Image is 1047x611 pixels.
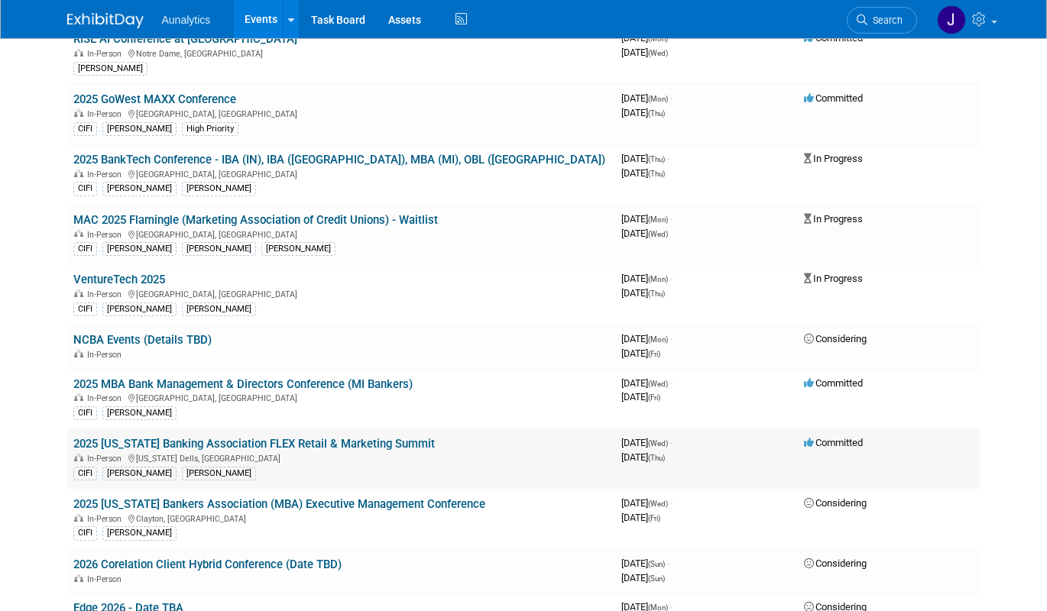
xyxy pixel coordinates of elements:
img: In-Person Event [74,514,83,522]
span: [DATE] [621,213,673,225]
span: In Progress [804,153,863,164]
a: Search [847,7,917,34]
span: Search [867,15,903,26]
span: [DATE] [621,377,673,389]
div: [PERSON_NAME] [102,122,177,136]
span: (Sun) [648,560,665,568]
span: (Thu) [648,289,665,298]
div: [PERSON_NAME] [261,242,335,256]
span: (Wed) [648,439,668,448]
div: [PERSON_NAME] [73,62,147,76]
a: VentureTech 2025 [73,273,165,286]
span: [DATE] [621,391,660,402]
span: (Thu) [648,170,665,178]
span: - [670,377,673,389]
div: [GEOGRAPHIC_DATA], [GEOGRAPHIC_DATA] [73,107,609,119]
span: [DATE] [621,572,665,584]
span: [DATE] [621,497,673,509]
div: [GEOGRAPHIC_DATA], [GEOGRAPHIC_DATA] [73,228,609,240]
img: In-Person Event [74,393,83,401]
span: (Mon) [648,215,668,224]
span: - [670,437,673,448]
span: (Mon) [648,95,668,103]
span: [DATE] [621,47,668,58]
span: In Progress [804,273,863,284]
span: Committed [804,377,863,389]
div: [PERSON_NAME] [182,242,256,256]
span: [DATE] [621,333,673,344]
div: Notre Dame, [GEOGRAPHIC_DATA] [73,47,609,59]
span: (Fri) [648,514,660,522]
div: [PERSON_NAME] [102,526,177,540]
span: (Mon) [648,275,668,283]
span: (Wed) [648,49,668,57]
a: RISE AI Conference at [GEOGRAPHIC_DATA] [73,32,297,46]
div: [PERSON_NAME] [102,467,177,480]
span: [DATE] [621,107,665,118]
div: [US_STATE] Dells, [GEOGRAPHIC_DATA] [73,451,609,464]
span: (Fri) [648,350,660,358]
span: Considering [804,497,867,509]
span: - [667,558,669,569]
span: In Progress [804,213,863,225]
span: In-Person [87,574,126,584]
div: CIFI [73,182,97,196]
div: Clayton, [GEOGRAPHIC_DATA] [73,512,609,524]
span: [DATE] [621,273,673,284]
div: [PERSON_NAME] [102,406,177,420]
span: In-Person [87,230,126,240]
div: [GEOGRAPHIC_DATA], [GEOGRAPHIC_DATA] [73,167,609,179]
a: 2025 [US_STATE] Banking Association FLEX Retail & Marketing Summit [73,437,435,451]
span: In-Person [87,514,126,524]
div: [PERSON_NAME] [102,242,177,256]
div: [GEOGRAPHIC_DATA], [GEOGRAPHIC_DATA] [73,391,609,403]
span: (Sun) [648,574,665,583]
span: [DATE] [621,287,665,299]
span: [DATE] [621,558,669,569]
span: - [670,273,673,284]
img: In-Person Event [74,49,83,57]
a: 2025 GoWest MAXX Conference [73,92,236,106]
span: In-Person [87,454,126,464]
span: [DATE] [621,512,660,523]
a: 2026 Corelation Client Hybrid Conference (Date TBD) [73,558,342,571]
div: CIFI [73,122,97,136]
div: CIFI [73,242,97,256]
img: In-Person Event [74,289,83,297]
div: High Priority [182,122,238,136]
div: CIFI [73,467,97,480]
span: In-Person [87,350,126,360]
span: In-Person [87,170,126,179]
span: (Thu) [648,454,665,462]
img: Julie Grisanti-Cieslak [937,5,966,34]
div: [GEOGRAPHIC_DATA], [GEOGRAPHIC_DATA] [73,287,609,299]
span: [DATE] [621,451,665,463]
span: - [670,333,673,344]
img: In-Person Event [74,109,83,117]
span: (Mon) [648,335,668,344]
span: (Wed) [648,230,668,238]
span: [DATE] [621,348,660,359]
img: In-Person Event [74,170,83,177]
span: (Wed) [648,499,668,508]
span: Committed [804,92,863,104]
div: [PERSON_NAME] [182,182,256,196]
img: In-Person Event [74,574,83,582]
span: (Wed) [648,380,668,388]
img: In-Person Event [74,454,83,461]
span: Aunalytics [162,14,211,26]
span: (Thu) [648,155,665,163]
span: [DATE] [621,92,673,104]
span: - [670,92,673,104]
span: Considering [804,333,867,344]
span: In-Person [87,289,126,299]
span: [DATE] [621,153,669,164]
span: - [670,497,673,509]
div: [PERSON_NAME] [182,467,256,480]
img: In-Person Event [74,230,83,238]
span: In-Person [87,393,126,403]
img: ExhibitDay [67,13,144,28]
span: [DATE] [621,167,665,179]
div: [PERSON_NAME] [102,182,177,196]
div: CIFI [73,406,97,420]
